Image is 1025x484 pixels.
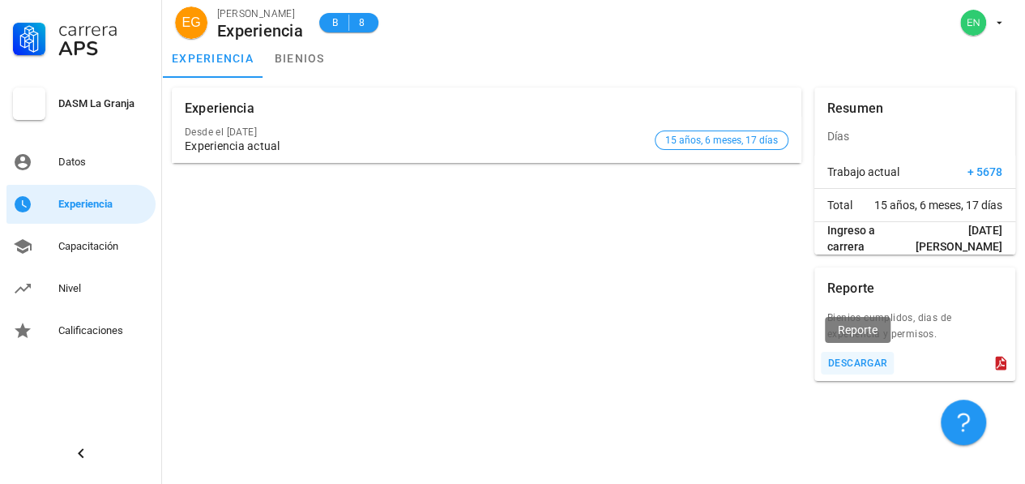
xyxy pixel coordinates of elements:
[217,6,303,22] div: [PERSON_NAME]
[329,15,342,31] span: B
[960,10,986,36] div: avatar
[356,15,369,31] span: 8
[58,19,149,39] div: Carrera
[6,227,156,266] a: Capacitación
[162,39,263,78] a: experiencia
[827,358,888,369] div: descargar
[967,164,1002,180] span: + 5678
[901,222,1002,255] span: [DATE][PERSON_NAME]
[185,139,648,153] div: Experiencia actual
[58,240,149,253] div: Capacitación
[665,131,778,149] span: 15 años, 6 meses, 17 días
[263,39,336,78] a: bienios
[58,198,149,211] div: Experiencia
[827,88,883,130] div: Resumen
[58,282,149,295] div: Nivel
[58,156,149,169] div: Datos
[217,22,303,40] div: Experiencia
[58,97,149,110] div: DASM La Granja
[814,310,1015,352] div: Bienios cumplidos, dias de experiencia y permisos.
[6,185,156,224] a: Experiencia
[175,6,207,39] div: avatar
[58,324,149,337] div: Calificaciones
[6,269,156,308] a: Nivel
[827,222,901,255] span: Ingreso a carrera
[827,164,899,180] span: Trabajo actual
[6,143,156,182] a: Datos
[874,197,1002,213] span: 15 años, 6 meses, 17 días
[821,352,895,375] button: descargar
[827,268,874,310] div: Reporte
[6,311,156,350] a: Calificaciones
[185,88,254,130] div: Experiencia
[185,126,648,138] div: Desde el [DATE]
[814,117,1015,156] div: Días
[58,39,149,58] div: APS
[827,197,852,213] span: Total
[182,6,200,39] span: EG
